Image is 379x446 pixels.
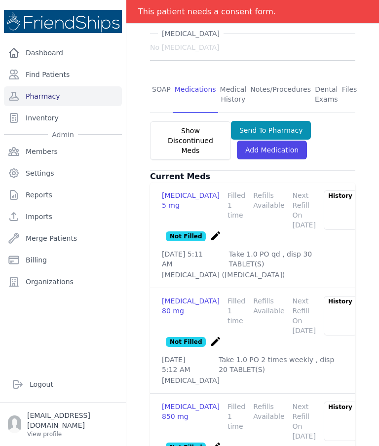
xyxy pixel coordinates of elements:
[313,76,340,113] a: Dental Exams
[4,108,122,128] a: Inventory
[162,296,220,335] div: [MEDICAL_DATA] 80 mg
[324,296,357,335] div: History
[150,171,355,183] h3: Current Meds
[227,190,245,230] div: Filled 1 time
[324,402,357,441] div: History
[293,402,316,441] div: Next Refill On [DATE]
[219,355,343,374] p: Take 1.0 PO 2 times weekly , disp 20 TABLET(S)
[4,163,122,183] a: Settings
[4,228,122,248] a: Merge Patients
[166,337,206,347] p: Not Filled
[210,234,222,244] a: create
[253,402,284,441] div: Refills Available
[150,42,219,52] span: No [MEDICAL_DATA]
[8,410,118,438] a: [EMAIL_ADDRESS][DOMAIN_NAME] View profile
[166,231,206,241] p: Not Filled
[158,29,224,38] span: [MEDICAL_DATA]
[150,76,173,113] a: SOAP
[162,375,343,385] p: [MEDICAL_DATA]
[4,10,122,33] img: Medical Missions EMR
[4,65,122,84] a: Find Patients
[248,76,313,113] a: Notes/Procedures
[324,190,357,230] div: History
[150,76,355,113] nav: Tabs
[218,76,249,113] a: Medical History
[293,296,316,335] div: Next Refill On [DATE]
[4,43,122,63] a: Dashboard
[8,374,118,394] a: Logout
[162,249,213,269] p: [DATE] 5:11 AM
[162,355,203,374] p: [DATE] 5:12 AM
[227,296,245,335] div: Filled 1 time
[4,86,122,106] a: Pharmacy
[162,270,343,280] p: [MEDICAL_DATA] ([MEDICAL_DATA])
[27,430,118,438] p: View profile
[229,249,343,269] p: Take 1.0 PO qd , disp 30 TABLET(S)
[48,130,78,140] span: Admin
[162,402,220,441] div: [MEDICAL_DATA] 850 mg
[210,335,222,347] i: create
[237,141,307,159] a: Add Medication
[231,121,311,140] button: Send To Pharmacy
[173,76,218,113] a: Medications
[4,142,122,161] a: Members
[227,402,245,441] div: Filled 1 time
[253,296,284,335] div: Refills Available
[27,410,118,430] p: [EMAIL_ADDRESS][DOMAIN_NAME]
[293,190,316,230] div: Next Refill On [DATE]
[162,190,220,230] div: [MEDICAL_DATA] 5 mg
[150,121,231,160] button: Show Discontinued Meds
[4,207,122,226] a: Imports
[4,272,122,292] a: Organizations
[4,250,122,270] a: Billing
[253,190,284,230] div: Refills Available
[340,76,359,113] a: Files
[4,185,122,205] a: Reports
[210,230,222,242] i: create
[210,340,222,349] a: create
